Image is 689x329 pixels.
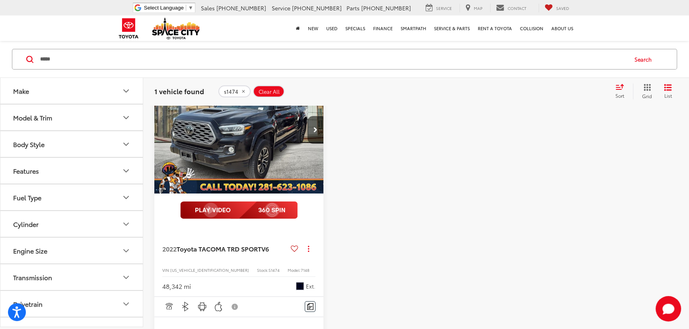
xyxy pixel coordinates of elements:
button: Select sort value [611,83,633,99]
div: Body Style [13,141,45,148]
span: VIN: [162,267,170,273]
a: Service & Parts [430,15,474,41]
button: Search [627,49,663,69]
button: Comments [305,301,315,312]
span: Parts [346,4,360,12]
button: Fuel TypeFuel Type [0,185,144,211]
a: Collision [516,15,547,41]
button: remove s1474 [218,85,251,97]
span: 7148 [301,267,309,273]
a: 2022 Toyota TACOMA TRD SPORT TRD Sport V62022 Toyota TACOMA TRD SPORT TRD Sport V62022 Toyota TAC... [154,66,324,194]
button: Next image [308,116,323,144]
div: Engine Size [121,246,131,255]
img: Apple CarPlay [214,302,224,312]
input: Search by Make, Model, or Keyword [39,50,627,69]
button: Clear All [253,85,284,97]
button: TransmissionTransmission [0,265,144,290]
div: Body Style [121,139,131,149]
div: Features [13,167,39,175]
div: Transmission [121,273,131,282]
div: Transmission [13,274,52,281]
a: Finance [369,15,397,41]
span: [PHONE_NUMBER] [216,4,266,12]
a: Contact [490,4,532,12]
span: Service [436,5,452,11]
a: My Saved Vehicles [539,4,575,12]
span: Saved [556,5,569,11]
div: Drivetrain [13,300,43,308]
img: Comments [307,303,313,310]
span: V6 [261,244,269,253]
a: New [304,15,322,41]
span: List [664,92,672,99]
button: DrivetrainDrivetrain [0,291,144,317]
span: [PHONE_NUMBER] [292,4,342,12]
div: Make [13,87,29,95]
span: Midnight Black Metal [296,282,304,290]
button: Grid View [633,83,658,99]
span: [US_VEHICLE_IDENTIFICATION_NUMBER] [170,267,249,273]
span: Sort [615,92,624,99]
button: MakeMake [0,78,144,104]
button: Toggle Chat Window [656,296,681,321]
img: Space City Toyota [152,17,200,39]
span: Service [272,4,290,12]
span: Model: [288,267,301,273]
img: Android Auto [197,302,207,312]
a: 2022Toyota TACOMA TRD SPORTV6 [162,244,288,253]
span: S1474 [269,267,280,273]
a: Specials [341,15,369,41]
span: Contact [508,5,526,11]
button: CylinderCylinder [0,211,144,237]
img: 2022 Toyota TACOMA TRD SPORT TRD Sport V6 [154,66,324,194]
img: Toyota [114,15,144,41]
button: List View [658,83,678,99]
div: Cylinder [13,221,39,228]
span: 1 vehicle found [154,86,204,96]
span: Select Language [144,5,184,11]
button: Engine SizeEngine Size [0,238,144,264]
div: Model & Trim [13,114,52,122]
div: Drivetrain [121,299,131,309]
img: full motion video [180,201,298,219]
span: s1474 [224,88,238,95]
button: Model & TrimModel & Trim [0,105,144,131]
svg: Start Chat [656,296,681,321]
span: dropdown dots [308,246,309,252]
span: Ext. [306,283,315,290]
div: Engine Size [13,247,47,255]
span: 2022 [162,244,177,253]
a: Service [420,4,458,12]
span: Map [474,5,483,11]
span: ▼ [188,5,193,11]
div: Features [121,166,131,176]
a: Rent a Toyota [474,15,516,41]
span: Stock: [257,267,269,273]
span: Toyota TACOMA TRD SPORT [177,244,261,253]
a: About Us [547,15,577,41]
img: Bluetooth® [181,302,191,312]
button: Actions [302,242,315,255]
span: Grid [642,93,652,99]
span: Clear All [259,88,280,95]
a: SmartPath [397,15,430,41]
div: Fuel Type [13,194,41,201]
span: [PHONE_NUMBER] [361,4,411,12]
a: Map [459,4,489,12]
div: Cylinder [121,219,131,229]
div: Fuel Type [121,193,131,202]
div: 48,342 mi [162,282,191,291]
a: Used [322,15,341,41]
a: Select Language​ [144,5,193,11]
div: 2022 Toyota TACOMA TRD SPORT TRD Sport V6 0 [154,66,324,194]
div: Make [121,86,131,96]
div: Model & Trim [121,113,131,122]
img: Adaptive Cruise Control [164,302,174,312]
button: View Disclaimer [228,298,242,315]
button: Body StyleBody Style [0,132,144,157]
button: FeaturesFeatures [0,158,144,184]
a: Home [292,15,304,41]
span: Sales [201,4,215,12]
